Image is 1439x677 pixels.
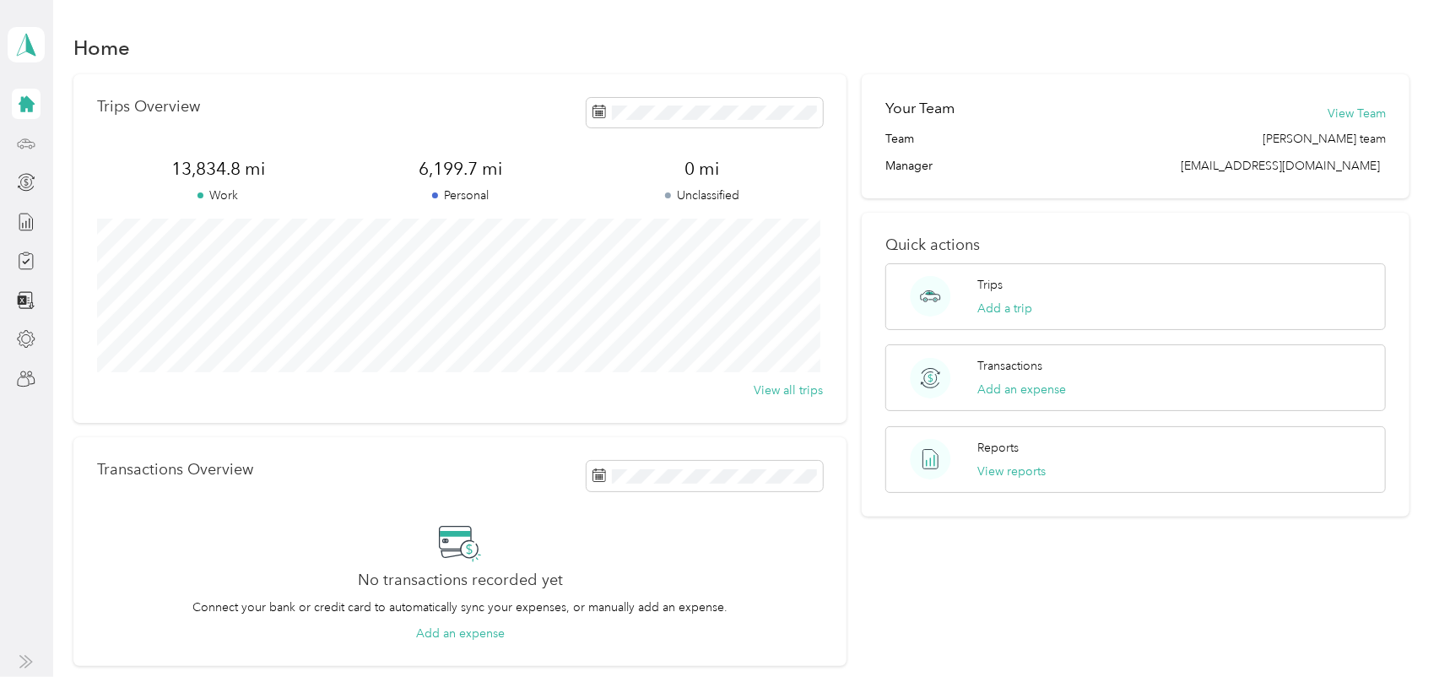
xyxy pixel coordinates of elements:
p: Reports [977,439,1019,457]
span: 0 mi [582,157,824,181]
iframe: Everlance-gr Chat Button Frame [1344,582,1439,677]
button: Add a trip [977,300,1032,317]
p: Work [97,187,339,204]
p: Trips Overview [97,98,200,116]
span: Manager [885,157,933,175]
p: Trips [977,276,1003,294]
p: Connect your bank or credit card to automatically sync your expenses, or manually add an expense. [192,598,728,616]
h2: Your Team [885,98,955,119]
h1: Home [73,39,130,57]
p: Transactions [977,357,1042,375]
button: View all trips [754,382,823,399]
h2: No transactions recorded yet [358,571,563,589]
p: Quick actions [885,236,1387,254]
span: Team [885,130,914,148]
span: [PERSON_NAME] team [1263,130,1386,148]
span: 6,199.7 mi [339,157,582,181]
button: View reports [977,463,1046,480]
button: Add an expense [416,625,505,642]
p: Transactions Overview [97,461,253,479]
button: Add an expense [977,381,1066,398]
p: Personal [339,187,582,204]
p: Unclassified [582,187,824,204]
span: 13,834.8 mi [97,157,339,181]
span: [EMAIL_ADDRESS][DOMAIN_NAME] [1181,159,1380,173]
button: View Team [1328,105,1386,122]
